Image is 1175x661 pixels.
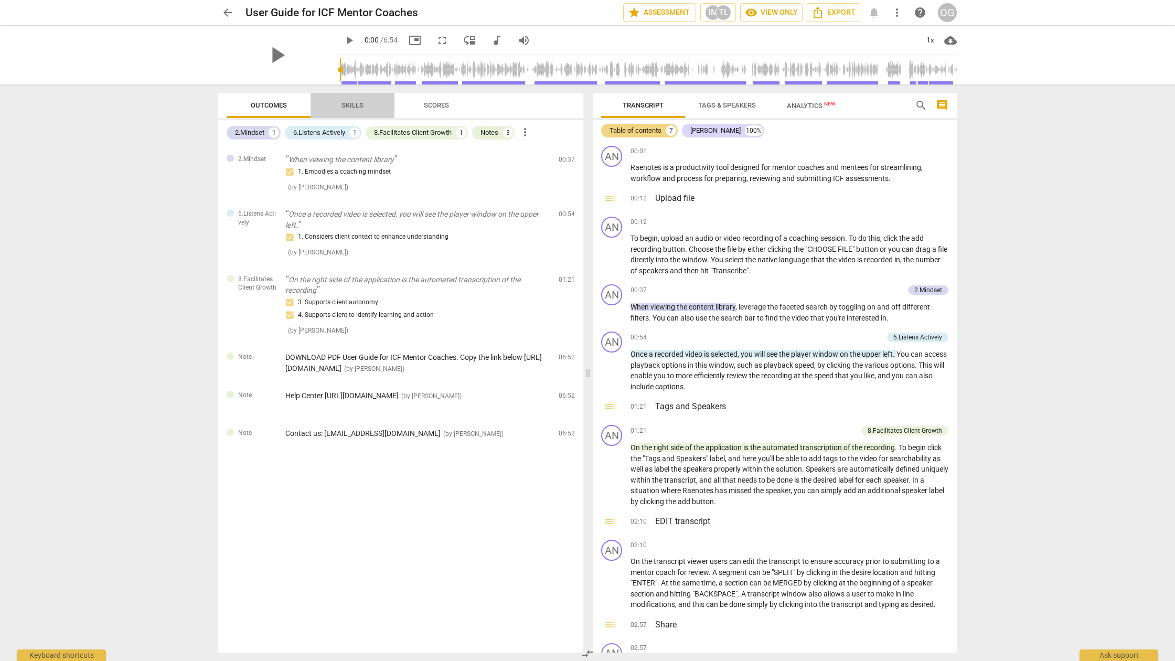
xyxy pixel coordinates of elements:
[864,255,894,264] span: recorded
[221,6,234,19] span: arrow_back
[631,361,661,369] span: playback
[740,3,803,22] button: View only
[700,3,736,22] button: IMTL
[17,649,106,661] div: Keyboard shortcuts
[238,275,277,292] span: 8.Facilitates Client Growth
[936,99,948,112] span: comment
[559,275,575,284] span: 01:21
[463,34,476,47] span: move_down
[285,391,399,400] span: Help Center [URL][DOMAIN_NAME]
[238,155,266,164] span: 2.Mindset
[688,361,695,369] span: in
[682,255,707,264] span: window
[604,192,616,205] span: toc
[727,371,749,380] span: review
[840,350,850,358] span: on
[631,266,639,275] span: of
[745,6,757,19] span: visibility
[604,400,616,413] span: toc
[746,174,750,183] span: ,
[666,125,676,136] div: 7
[235,127,264,138] div: 2.Mindset
[341,101,364,109] span: Skills
[680,314,696,322] span: also
[655,350,685,358] span: recorded
[914,6,926,19] span: help
[631,194,647,205] span: 00:12
[888,245,902,253] span: you
[663,174,677,183] span: and
[915,361,918,369] span: .
[757,314,765,322] span: to
[480,127,498,138] div: Notes
[783,234,789,242] span: a
[767,245,793,253] span: clicking
[654,443,670,452] span: right
[938,3,957,22] button: OG
[677,174,704,183] span: process
[737,361,754,369] span: such
[846,174,889,183] span: assessments
[744,314,757,322] span: bar
[610,125,661,136] div: Table of contents
[914,285,942,295] div: 2.Mindset
[862,350,882,358] span: upper
[727,245,738,253] span: file
[707,255,711,264] span: .
[761,163,772,172] span: for
[405,31,424,50] button: Picture in picture
[656,255,670,264] span: into
[631,402,647,413] span: 01:21
[735,303,739,311] span: ,
[288,327,348,334] span: ( by [PERSON_NAME] )
[811,255,826,264] span: that
[868,234,880,242] span: this
[559,155,575,164] span: 00:37
[683,382,686,391] span: .
[518,34,530,47] span: volume_up
[915,255,941,264] span: number
[824,101,836,106] span: New
[779,303,806,311] span: faceted
[894,255,900,264] span: in
[765,314,779,322] span: find
[628,6,691,19] span: Assessment
[676,163,716,172] span: productivity
[817,361,827,369] span: by
[913,97,930,114] button: Search
[772,163,797,172] span: mentor
[742,234,775,242] span: recording
[670,266,684,275] span: and
[285,154,550,165] p: When viewing the content library
[874,371,878,380] span: ,
[559,353,575,362] span: 06:52
[293,127,345,138] div: 6.Listens Actively
[631,371,654,380] span: enable
[761,371,794,380] span: recording
[924,350,947,358] span: access
[601,217,622,238] div: Change speaker
[787,102,836,110] span: Analytics
[850,350,862,358] span: the
[631,218,647,227] span: 00:12
[263,41,291,69] span: play_arrow
[380,36,398,44] span: / 6:54
[709,314,721,322] span: the
[900,255,903,264] span: ,
[684,266,700,275] span: then
[754,361,764,369] span: as
[806,303,829,311] span: search
[838,255,857,264] span: video
[934,97,950,114] button: Show/Hide comments
[716,163,730,172] span: tool
[814,371,835,380] span: speed
[685,245,689,253] span: .
[738,350,741,358] span: ,
[245,6,418,19] h2: User Guide for ICF Mentor Coaches
[882,350,893,358] span: left
[631,234,640,242] span: To
[285,274,550,296] p: On the right side of the application is the automated transcription of the recording
[650,303,677,311] span: viewing
[667,371,676,380] span: to
[754,350,766,358] span: will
